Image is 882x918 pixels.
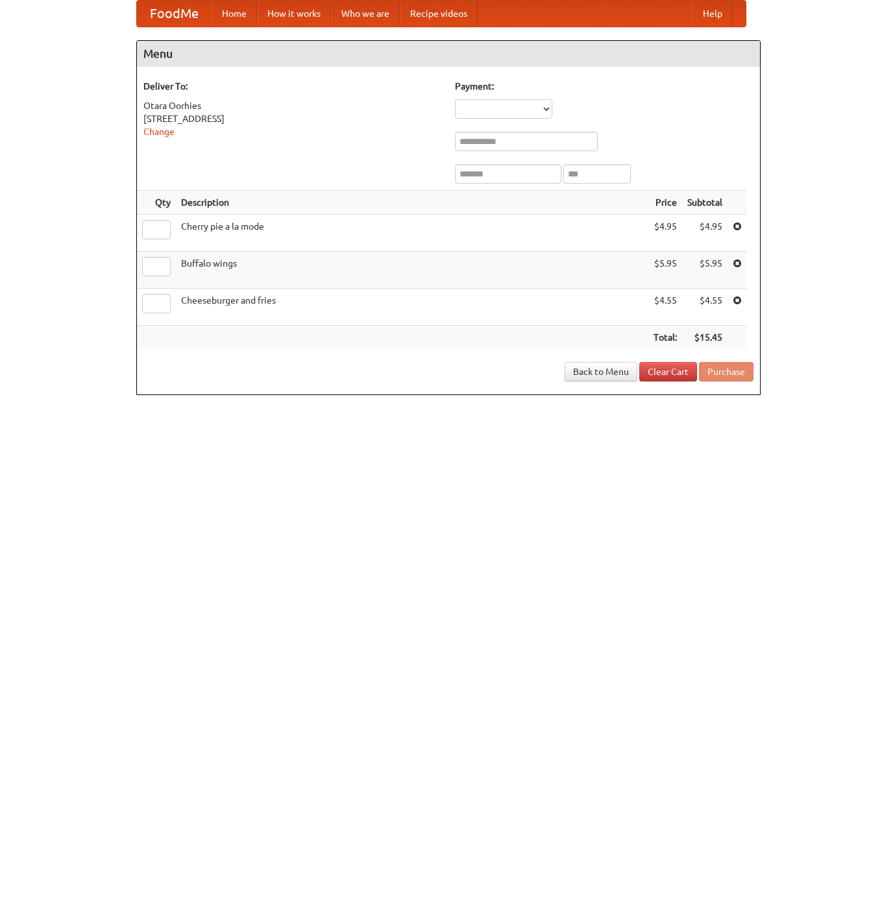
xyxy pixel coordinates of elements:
[682,289,728,326] td: $4.55
[400,1,478,27] a: Recipe videos
[648,191,682,215] th: Price
[137,41,760,67] h4: Menu
[682,326,728,350] th: $15.45
[137,191,176,215] th: Qty
[176,289,648,326] td: Cheeseburger and fries
[648,252,682,289] td: $5.95
[639,362,697,381] a: Clear Cart
[212,1,257,27] a: Home
[143,112,442,125] div: [STREET_ADDRESS]
[176,191,648,215] th: Description
[699,362,753,381] button: Purchase
[648,289,682,326] td: $4.55
[137,1,212,27] a: FoodMe
[682,215,728,252] td: $4.95
[176,215,648,252] td: Cherry pie a la mode
[682,252,728,289] td: $5.95
[257,1,331,27] a: How it works
[648,326,682,350] th: Total:
[648,215,682,252] td: $4.95
[565,362,637,381] a: Back to Menu
[682,191,728,215] th: Subtotal
[143,80,442,93] h5: Deliver To:
[692,1,733,27] a: Help
[143,127,175,137] a: Change
[143,99,442,112] div: Otara Oorhies
[455,80,753,93] h5: Payment:
[176,252,648,289] td: Buffalo wings
[331,1,400,27] a: Who we are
